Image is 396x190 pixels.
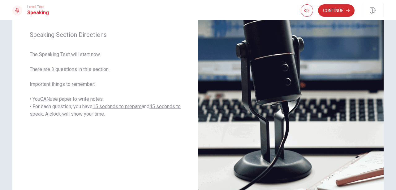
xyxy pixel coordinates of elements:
span: Speaking Section Directions [30,31,181,38]
u: CAN [40,96,50,102]
span: The Speaking Test will start now. There are 3 questions in this section. Important things to reme... [30,51,181,118]
h1: Speaking [27,9,49,16]
u: 15 seconds to prepare [93,104,142,109]
button: Continue [318,4,355,17]
span: Level Test [27,5,49,9]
